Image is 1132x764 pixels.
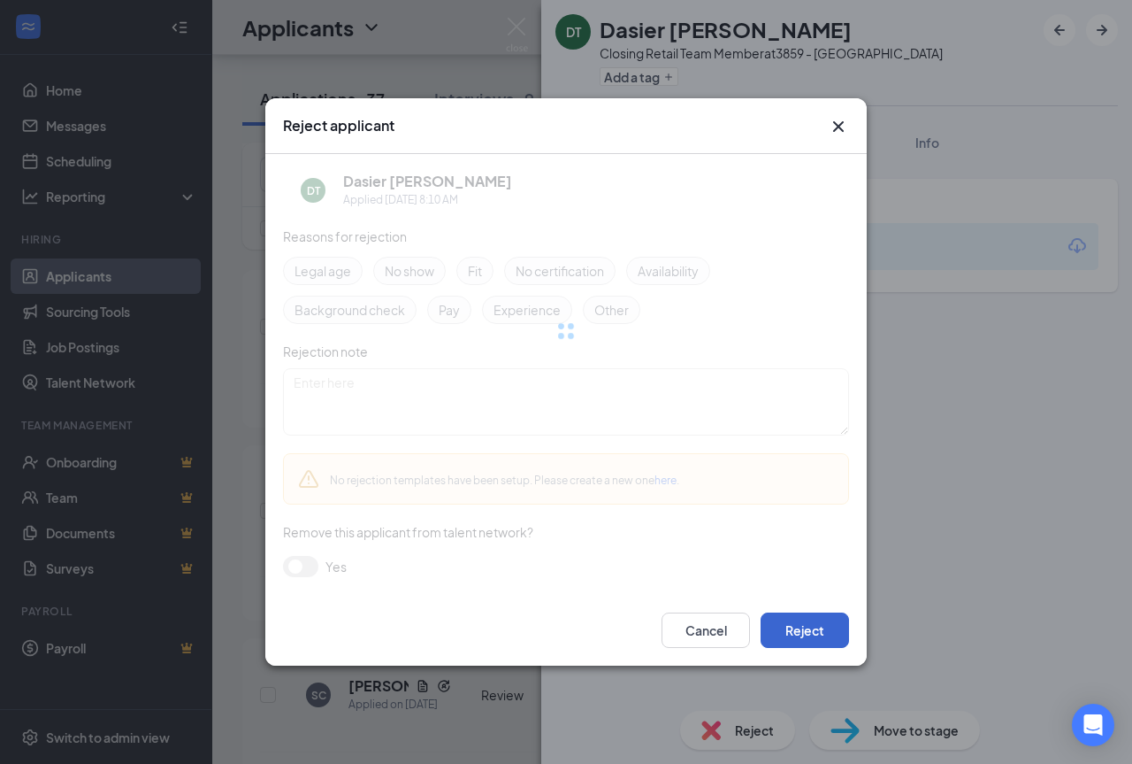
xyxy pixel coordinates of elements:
[1072,704,1114,746] div: Open Intercom Messenger
[283,116,394,135] h3: Reject applicant
[828,116,849,137] button: Close
[662,613,750,648] button: Cancel
[828,116,849,137] svg: Cross
[761,613,849,648] button: Reject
